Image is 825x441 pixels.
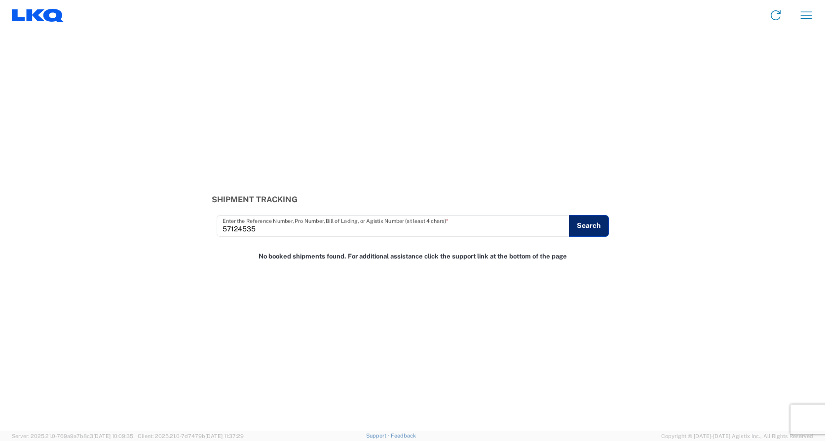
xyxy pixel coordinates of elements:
[93,433,133,439] span: [DATE] 10:09:35
[212,195,614,204] h3: Shipment Tracking
[661,432,813,441] span: Copyright © [DATE]-[DATE] Agistix Inc., All Rights Reserved
[569,215,609,237] button: Search
[12,433,133,439] span: Server: 2025.21.0-769a9a7b8c3
[391,433,416,439] a: Feedback
[138,433,244,439] span: Client: 2025.21.0-7d7479b
[206,247,619,266] div: No booked shipments found. For additional assistance click the support link at the bottom of the ...
[366,433,391,439] a: Support
[205,433,244,439] span: [DATE] 11:37:29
